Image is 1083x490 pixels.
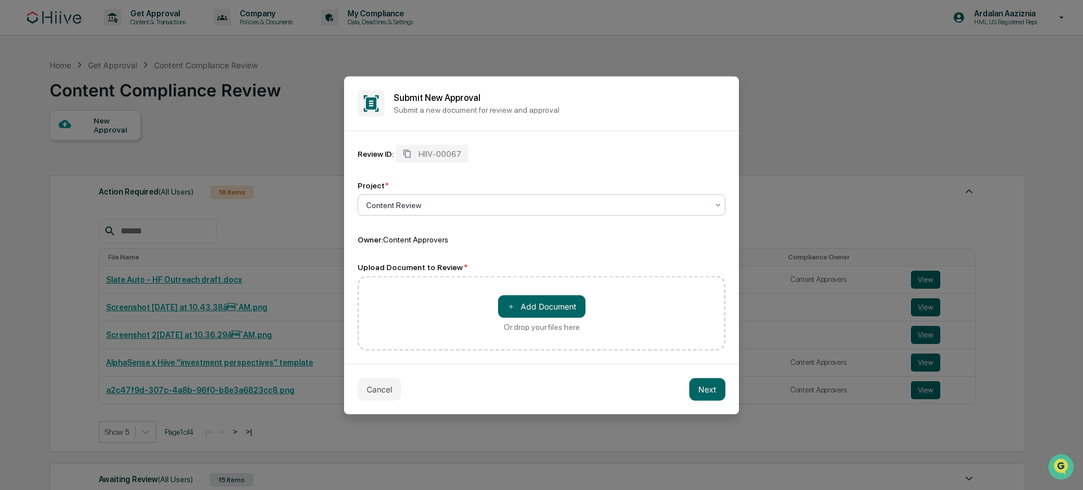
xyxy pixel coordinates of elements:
h2: Submit New Approval [394,92,725,103]
a: 🖐️Preclearance [7,138,77,158]
div: Project [358,180,389,189]
div: Upload Document to Review [358,262,725,271]
button: Next [689,378,725,400]
span: HIIV-00067 [419,149,461,158]
iframe: Open customer support [1047,453,1077,483]
span: Pylon [112,191,137,200]
a: 🗄️Attestations [77,138,144,158]
p: How can we help? [11,24,205,42]
span: ＋ [507,301,515,312]
div: 🖐️ [11,143,20,152]
span: Data Lookup [23,164,71,175]
div: Review ID: [358,149,394,158]
div: Or drop your files here [504,322,580,331]
div: 🗄️ [82,143,91,152]
span: Attestations [93,142,140,153]
img: 1746055101610-c473b297-6a78-478c-a979-82029cc54cd1 [11,86,32,107]
a: Powered byPylon [80,191,137,200]
div: We're available if you need us! [38,98,143,107]
div: Start new chat [38,86,185,98]
button: Or drop your files here [498,295,585,317]
button: Start new chat [192,90,205,103]
button: Cancel [358,378,401,400]
p: Submit a new document for review and approval [394,105,725,114]
span: Content Approvers [383,235,448,244]
span: Owner: [358,235,383,244]
div: 🔎 [11,165,20,174]
span: Preclearance [23,142,73,153]
a: 🔎Data Lookup [7,159,76,179]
